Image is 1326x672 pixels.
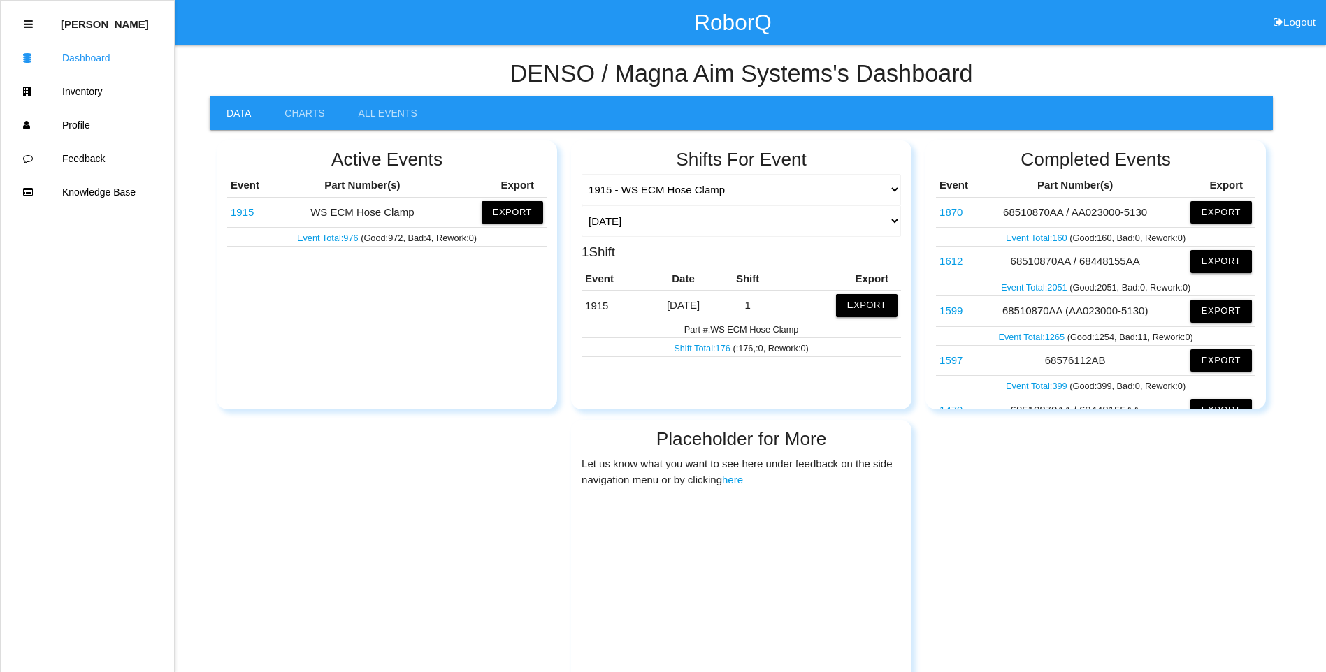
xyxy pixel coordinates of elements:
[1190,349,1252,372] button: Export
[939,404,963,416] a: 1479
[980,197,1170,227] td: 68510870AA / AA023000-5130
[998,332,1067,342] a: Event Total:1265
[836,294,898,316] button: Export
[939,305,963,316] a: 1599
[936,296,980,326] td: 68510870AA (AA023000-5130)
[227,149,547,170] h2: Active Events
[1190,201,1252,224] button: Export
[939,328,1252,344] p: (Good: 1254 , Bad: 11 , Rework: 0 )
[1,41,174,75] a: Dashboard
[1190,250,1252,272] button: Export
[936,149,1255,170] h2: Completed Events
[980,345,1170,375] td: 68576112AB
[1006,233,1069,243] a: Event Total:160
[936,174,980,197] th: Event
[24,8,33,41] div: Close
[227,197,280,227] td: WS ECM Hose Clamp
[61,8,149,30] p: Kathryn Lukeman
[297,233,361,243] a: Event Total:976
[939,229,1252,244] p: (Good: 160 , Bad: 0 , Rework: 0 )
[939,255,963,267] a: 1612
[674,343,733,353] a: Shift Total:176
[936,345,980,375] td: 68576112AB
[482,201,543,224] button: Export
[1170,174,1255,197] th: Export
[582,291,647,321] td: WS ECM Hose Clamp
[231,206,254,218] a: 1915
[980,247,1170,277] td: 68510870AA / 68448155AA
[582,453,901,488] p: Let us know what you want to see here under feedback on the side navigation menu or by clicking
[280,197,445,227] td: WS ECM Hose Clamp
[1190,399,1252,421] button: Export
[939,377,1252,393] p: (Good: 399 , Bad: 0 , Rework: 0 )
[936,197,980,227] td: 68510870AA / AA023000-5130
[1190,300,1252,322] button: Export
[582,242,615,260] h3: 1 Shift
[980,296,1170,326] td: 68510870AA (AA023000-5130)
[722,474,743,485] a: here
[720,291,775,321] td: 1
[210,61,1273,87] h4: DENSO / Magna Aim Systems 's Dashboard
[939,279,1252,294] p: (Good: 2051 , Bad: 0 , Rework: 0 )
[231,229,543,244] p: (Good: 972 , Bad: 4 , Rework: 0 )
[939,206,963,218] a: 1870
[1,142,174,175] a: Feedback
[280,174,445,197] th: Part Number(s)
[582,149,901,170] h2: Shifts For Event
[936,247,980,277] td: 68510870AA / 68448155AA
[720,268,775,291] th: Shift
[582,429,901,449] h2: Placeholder for More
[775,268,901,291] th: Export
[647,291,720,321] td: [DATE]
[1,108,174,142] a: Profile
[227,174,280,197] th: Event
[647,268,720,291] th: Date
[980,395,1170,425] td: 68510870AA / 68448155AA
[980,174,1170,197] th: Part Number(s)
[1006,381,1069,391] a: Event Total:399
[585,339,898,355] p: ( : 176 , : 0 , Rework: 0 )
[1,175,174,209] a: Knowledge Base
[268,96,341,130] a: Charts
[936,395,980,425] td: 68510870AA / 68448155AA
[582,321,901,337] td: Part #: WS ECM Hose Clamp
[1,75,174,108] a: Inventory
[582,268,647,291] th: Event
[445,174,547,197] th: Export
[342,96,434,130] a: All Events
[1001,282,1069,293] a: Event Total:2051
[210,96,268,130] a: Data
[939,354,963,366] a: 1597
